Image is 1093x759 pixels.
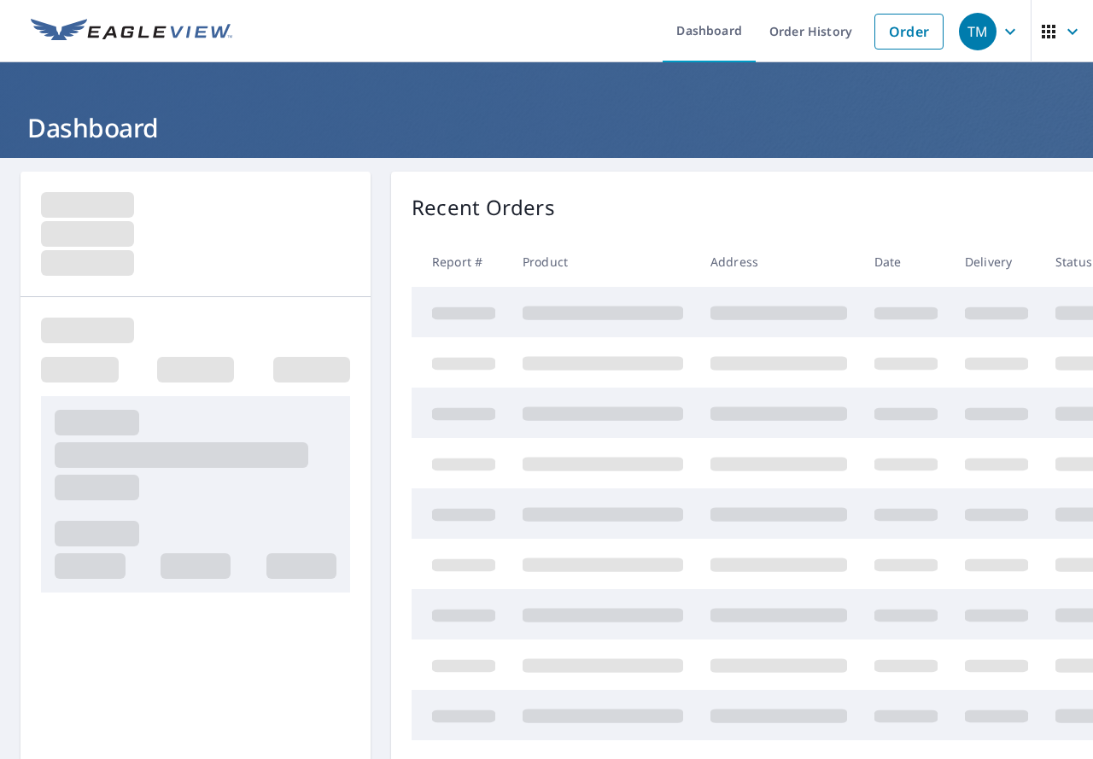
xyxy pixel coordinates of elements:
p: Recent Orders [412,192,555,223]
div: TM [959,13,997,50]
th: Delivery [951,236,1042,287]
a: Order [874,14,944,50]
th: Address [697,236,861,287]
th: Product [509,236,697,287]
th: Date [861,236,951,287]
th: Report # [412,236,509,287]
h1: Dashboard [20,110,1073,145]
img: EV Logo [31,19,232,44]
